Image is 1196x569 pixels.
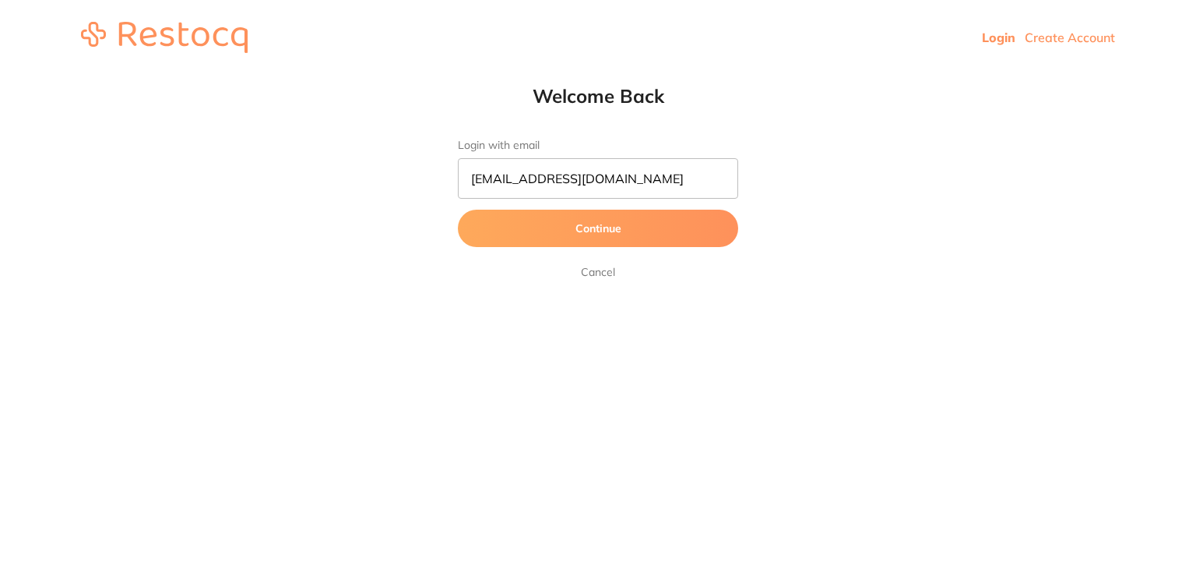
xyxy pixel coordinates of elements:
[81,22,248,53] img: restocq_logo.svg
[1025,30,1115,45] a: Create Account
[578,263,618,281] a: Cancel
[458,139,738,152] label: Login with email
[427,84,769,108] h1: Welcome Back
[982,30,1015,45] a: Login
[458,210,738,247] button: Continue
